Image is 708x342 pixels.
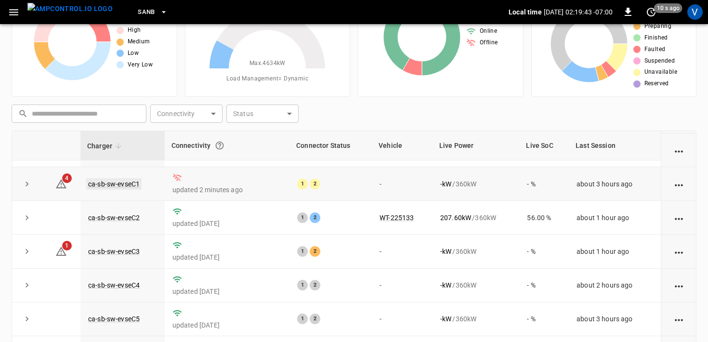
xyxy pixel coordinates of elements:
span: Preparing [644,22,672,31]
div: 2 [310,314,320,324]
img: ampcontrol.io logo [27,3,113,15]
div: 1 [297,212,308,223]
span: Finished [644,33,668,43]
td: - [372,303,433,336]
span: Very Low [128,60,153,70]
p: 207.60 kW [440,213,471,223]
span: Load Management = Dynamic [226,74,308,84]
p: - kW [440,247,451,256]
div: Connectivity [171,137,283,154]
div: action cell options [673,247,685,256]
a: ca-sb-sw-evseC5 [88,315,140,323]
button: expand row [20,278,34,292]
p: [DATE] 02:19:43 -07:00 [544,7,613,17]
a: 1 [55,247,67,255]
p: updated [DATE] [172,252,282,262]
div: action cell options [673,314,685,324]
p: updated [DATE] [172,287,282,296]
a: ca-sb-sw-evseC4 [88,281,140,289]
span: 10 s ago [654,3,682,13]
a: ca-sb-sw-evseC1 [86,178,142,190]
td: - % [519,303,569,336]
span: Reserved [644,79,669,89]
td: about 3 hours ago [569,303,661,336]
div: / 360 kW [440,280,511,290]
button: SanB [134,3,171,22]
th: Live Power [433,131,519,160]
div: 1 [297,246,308,257]
div: action cell options [673,213,685,223]
th: Last Session [569,131,661,160]
td: about 1 hour ago [569,201,661,235]
div: / 360 kW [440,213,511,223]
a: 4 [55,180,67,187]
button: expand row [20,312,34,326]
p: updated [DATE] [172,219,282,228]
span: 1 [62,241,72,250]
div: 2 [310,246,320,257]
button: expand row [20,177,34,191]
div: / 360 kW [440,314,511,324]
button: expand row [20,244,34,259]
div: 2 [310,280,320,290]
button: Connection between the charger and our software. [211,137,228,154]
p: updated 2 minutes ago [172,185,282,195]
span: High [128,26,141,35]
td: - % [519,269,569,303]
div: action cell options [673,179,685,189]
p: updated [DATE] [172,320,282,330]
div: 2 [310,179,320,189]
p: Local time [509,7,542,17]
p: - kW [440,314,451,324]
div: profile-icon [687,4,703,20]
div: 1 [297,280,308,290]
td: - [372,167,433,201]
div: 1 [297,314,308,324]
button: set refresh interval [643,4,659,20]
div: / 360 kW [440,179,511,189]
span: Charger [87,140,125,152]
td: - % [519,167,569,201]
span: Suspended [644,56,675,66]
span: Medium [128,37,150,47]
span: Unavailable [644,67,677,77]
span: 4 [62,173,72,183]
span: Low [128,49,139,58]
th: Live SoC [519,131,569,160]
div: 2 [310,212,320,223]
span: SanB [138,7,155,18]
td: about 1 hour ago [569,235,661,268]
a: WT-225133 [380,214,414,222]
td: - % [519,235,569,268]
div: action cell options [673,280,685,290]
p: - kW [440,280,451,290]
span: Max. 4634 kW [249,59,286,68]
td: about 3 hours ago [569,167,661,201]
span: Online [480,26,497,36]
span: Faulted [644,45,666,54]
td: - [372,269,433,303]
div: / 360 kW [440,247,511,256]
th: Connector Status [289,131,372,160]
span: Offline [480,38,498,48]
a: ca-sb-sw-evseC3 [88,248,140,255]
div: 1 [297,179,308,189]
button: expand row [20,210,34,225]
td: 56.00 % [519,201,569,235]
p: - kW [440,179,451,189]
a: ca-sb-sw-evseC2 [88,214,140,222]
th: Vehicle [372,131,433,160]
td: about 2 hours ago [569,269,661,303]
td: - [372,235,433,268]
div: action cell options [673,145,685,155]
